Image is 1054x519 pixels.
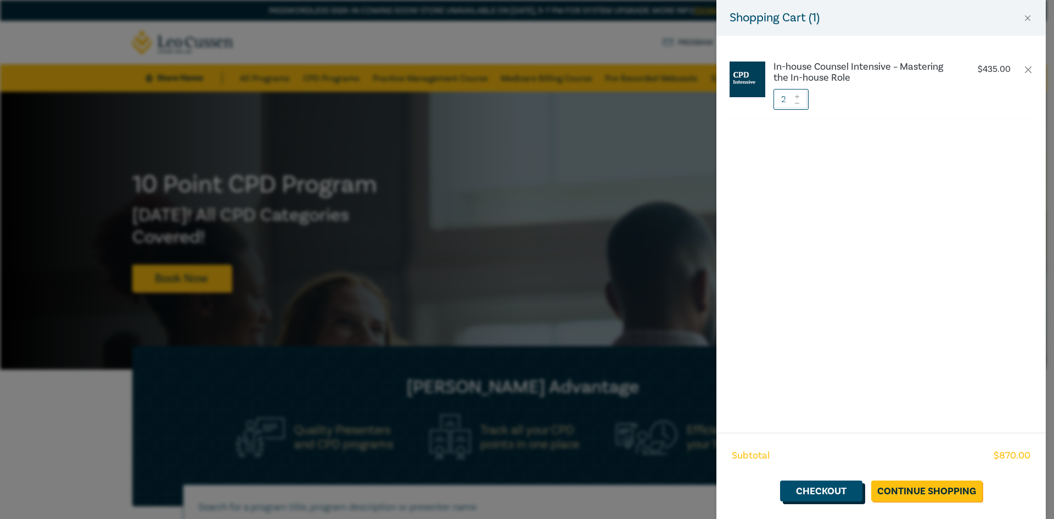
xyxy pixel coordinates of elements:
a: Continue Shopping [871,481,982,501]
a: In-house Counsel Intensive – Mastering the In-house Role [773,62,956,83]
a: Checkout [780,481,862,501]
span: $ 870.00 [994,449,1030,463]
h5: Shopping Cart ( 1 ) [730,9,820,27]
input: 1 [773,89,809,110]
span: Subtotal [732,449,770,463]
p: $ 435.00 [978,64,1011,75]
img: CPD%20Intensive.jpg [730,62,765,97]
button: Close [1023,13,1033,23]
